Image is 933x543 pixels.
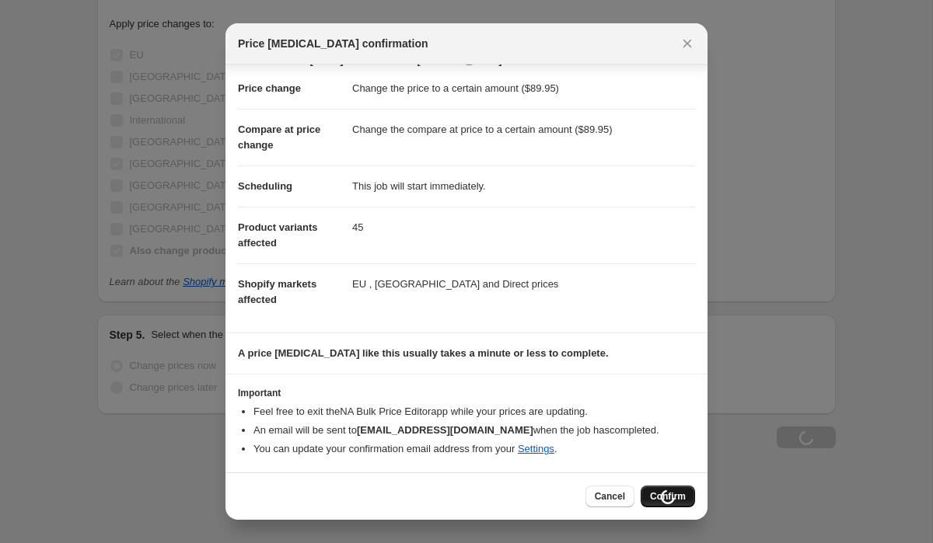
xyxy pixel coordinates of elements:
[253,404,695,419] li: Feel free to exit the NA Bulk Price Editor app while your prices are updating.
[357,424,533,436] b: [EMAIL_ADDRESS][DOMAIN_NAME]
[238,124,320,151] span: Compare at price change
[352,109,695,150] dd: Change the compare at price to a certain amount ($89.95)
[676,33,698,54] button: Close
[253,423,695,438] li: An email will be sent to when the job has completed .
[518,443,554,454] a: Settings
[352,263,695,305] dd: EU , [GEOGRAPHIC_DATA] and Direct prices
[238,347,609,359] b: A price [MEDICAL_DATA] like this usually takes a minute or less to complete.
[238,180,292,192] span: Scheduling
[352,165,695,207] dd: This job will start immediately.
[585,486,634,507] button: Cancel
[253,441,695,457] li: You can update your confirmation email address from your .
[595,490,625,503] span: Cancel
[238,36,428,51] span: Price [MEDICAL_DATA] confirmation
[352,207,695,248] dd: 45
[238,221,318,249] span: Product variants affected
[238,278,316,305] span: Shopify markets affected
[238,82,301,94] span: Price change
[238,387,695,399] h3: Important
[352,68,695,109] dd: Change the price to a certain amount ($89.95)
